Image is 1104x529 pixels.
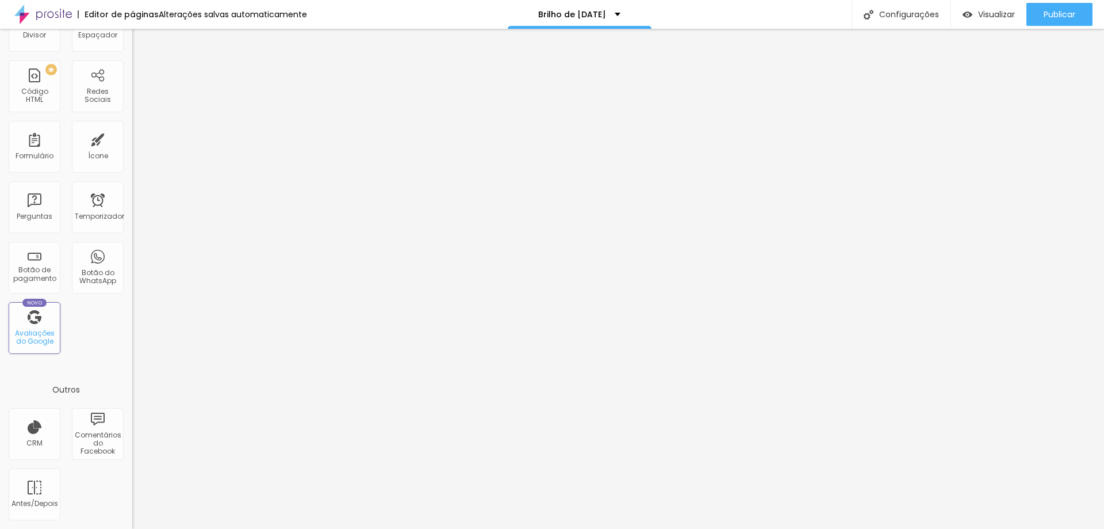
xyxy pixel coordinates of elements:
[159,9,307,20] font: Alterações salvas automaticamente
[1044,9,1075,20] font: Publicar
[1026,3,1092,26] button: Publicar
[963,10,972,20] img: view-1.svg
[23,30,46,40] font: Divisor
[26,438,43,448] font: CRM
[879,9,939,20] font: Configurações
[85,9,159,20] font: Editor de páginas
[15,328,55,346] font: Avaliações do Google
[864,10,873,20] img: Ícone
[17,211,52,221] font: Perguntas
[79,268,116,286] font: Botão do WhatsApp
[75,430,121,456] font: Comentários do Facebook
[978,9,1015,20] font: Visualizar
[21,86,48,104] font: Código HTML
[951,3,1026,26] button: Visualizar
[27,299,43,306] font: Novo
[13,265,56,283] font: Botão de pagamento
[132,29,1104,529] iframe: Editor
[85,86,111,104] font: Redes Sociais
[88,151,108,161] font: Ícone
[11,498,58,508] font: Antes/Depois
[52,384,80,395] font: Outros
[75,211,124,221] font: Temporizador
[16,151,53,161] font: Formulário
[78,30,117,40] font: Espaçador
[538,9,606,20] font: Brilho de [DATE]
